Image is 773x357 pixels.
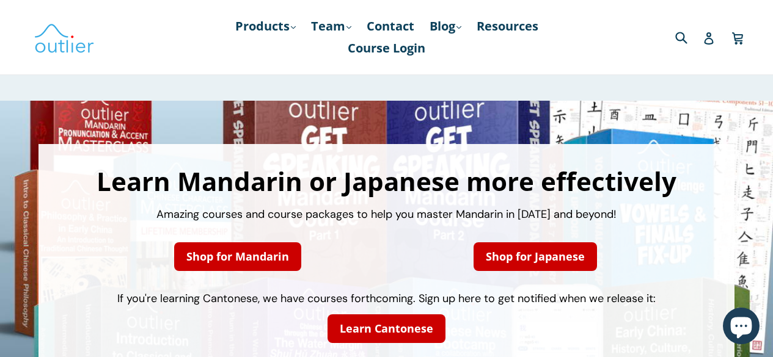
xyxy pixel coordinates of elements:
[174,242,301,271] a: Shop for Mandarin
[328,314,445,343] a: Learn Cantonese
[423,15,467,37] a: Blog
[471,15,544,37] a: Resources
[474,242,597,271] a: Shop for Japanese
[672,24,706,49] input: Search
[117,291,656,306] span: If you're learning Cantonese, we have courses forthcoming. Sign up here to get notified when we r...
[719,308,763,347] inbox-online-store-chat: Shopify online store chat
[229,15,302,37] a: Products
[34,20,95,55] img: Outlier Linguistics
[342,37,431,59] a: Course Login
[361,15,420,37] a: Contact
[305,15,357,37] a: Team
[51,168,722,194] h1: Learn Mandarin or Japanese more effectively
[156,207,617,222] span: Amazing courses and course packages to help you master Mandarin in [DATE] and beyond!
